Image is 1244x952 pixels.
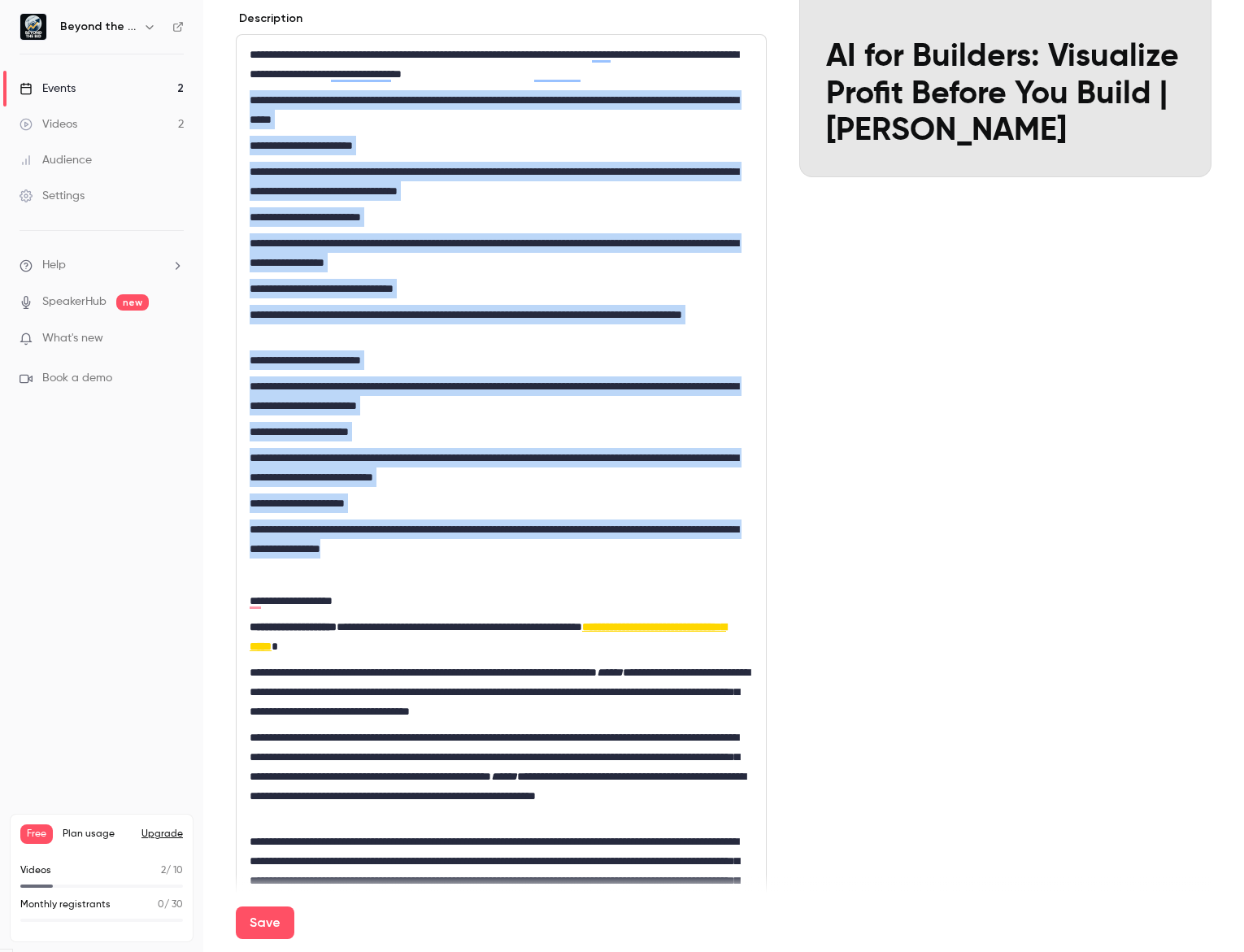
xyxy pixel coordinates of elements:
[236,11,302,27] label: Description
[42,257,66,274] span: Help
[42,370,112,387] span: Book a demo
[116,294,149,311] span: new
[20,863,51,878] p: Videos
[20,257,184,274] li: help-dropdown-opener
[161,863,183,878] p: / 10
[164,332,184,346] iframe: Noticeable Trigger
[158,898,183,912] p: / 30
[42,293,107,311] a: SpeakerHub
[141,828,183,841] button: Upgrade
[63,828,132,841] span: Plan usage
[161,866,166,876] span: 2
[20,188,85,204] div: Settings
[60,19,137,35] h6: Beyond the Bid
[236,906,294,939] button: Save
[20,116,77,133] div: Videos
[158,900,164,910] span: 0
[20,898,111,912] p: Monthly registrants
[20,80,76,97] div: Events
[20,152,92,168] div: Audience
[20,14,46,40] img: Beyond the Bid
[42,330,103,347] span: What's new
[20,824,53,844] span: Free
